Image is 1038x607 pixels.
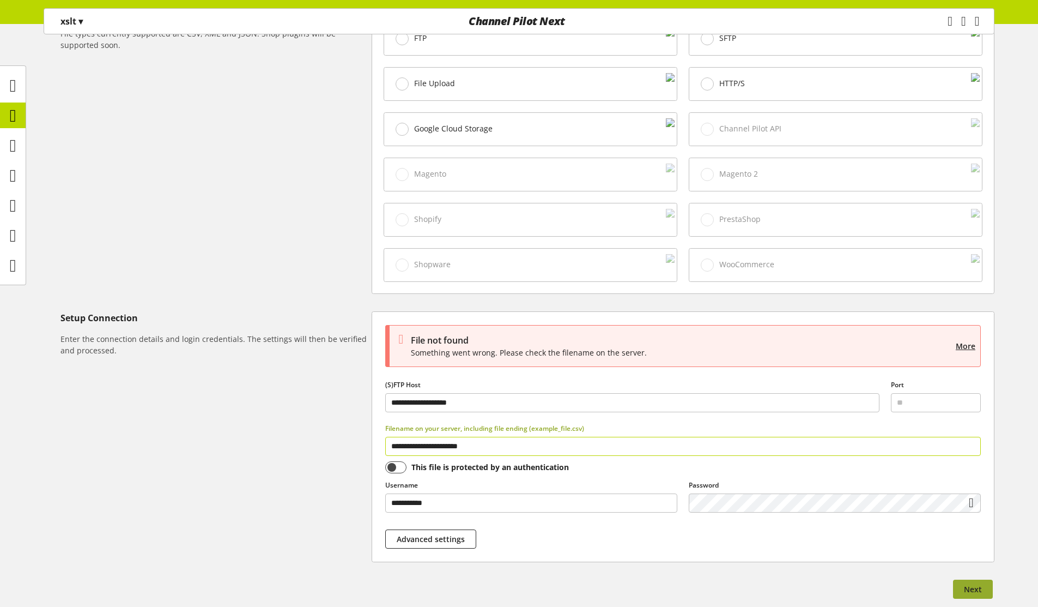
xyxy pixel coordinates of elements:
span: Filename on your server, including file ending (example_file.csv) [385,424,584,433]
p: Something went wrong. Please check the filename on the server. [411,347,951,358]
p: xslt [60,15,83,28]
h6: Enter the connection details and login credentials. The settings will then be verified and proces... [60,333,367,356]
span: ▾ [78,15,83,27]
img: f3ac9b204b95d45582cf21fad1a323cf.svg [666,73,675,95]
span: HTTP/S [719,79,745,88]
img: 88a670171dbbdb973a11352c4ab52784.svg [666,28,675,50]
span: Password [689,480,719,490]
h1: File not found [411,334,951,347]
span: SFTP [719,33,736,43]
button: More [956,340,975,352]
h5: Setup Connection [60,311,367,324]
span: File Upload [414,79,455,88]
span: Username [385,480,418,490]
img: cbdcb026b331cf72755dc691680ce42b.svg [971,73,980,95]
span: This file is protected by an authentication [406,461,569,473]
span: Google Cloud Storage [414,124,493,134]
span: Next [964,584,982,595]
nav: main navigation [44,8,994,34]
img: d2dddd6c468e6a0b8c3bb85ba935e383.svg [666,118,675,140]
span: FTP [414,33,427,43]
span: Advanced settings [397,533,465,545]
button: Advanced settings [385,530,476,549]
img: 1a078d78c93edf123c3bc3fa7bc6d87d.svg [971,28,980,50]
button: Next [953,580,993,599]
span: (S)FTP Host [385,380,421,389]
span: Port [891,380,904,389]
